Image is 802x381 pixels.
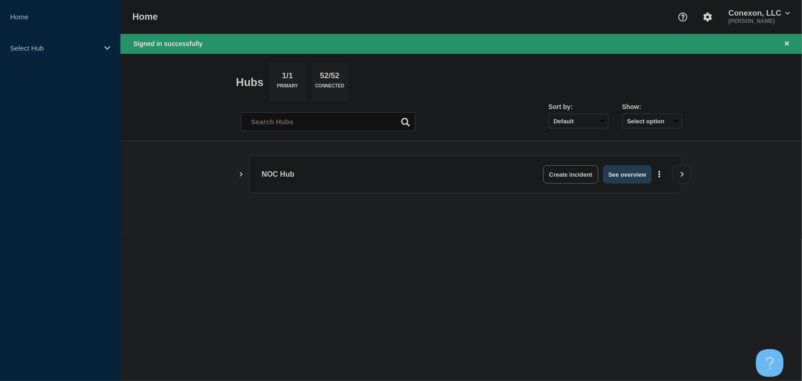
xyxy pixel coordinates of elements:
[315,83,344,93] p: Connected
[241,112,415,131] input: Search Hubs
[277,83,298,93] p: Primary
[673,7,693,27] button: Support
[133,40,203,47] span: Signed in successfully
[317,71,343,83] p: 52/52
[781,39,793,49] button: Close banner
[279,71,296,83] p: 1/1
[10,44,98,52] p: Select Hub
[549,114,609,128] select: Sort by
[727,18,792,24] p: [PERSON_NAME]
[262,165,516,184] p: NOC Hub
[132,12,158,22] h1: Home
[756,349,784,377] iframe: Help Scout Beacon - Open
[236,76,264,89] h2: Hubs
[549,103,609,110] div: Sort by:
[698,7,717,27] button: Account settings
[239,171,244,178] button: Show Connected Hubs
[654,166,665,183] button: More actions
[543,165,598,184] button: Create incident
[622,114,682,128] button: Select option
[672,165,691,184] button: View
[727,9,792,18] button: Conexon, LLC
[622,103,682,110] div: Show:
[603,165,652,184] button: See overview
